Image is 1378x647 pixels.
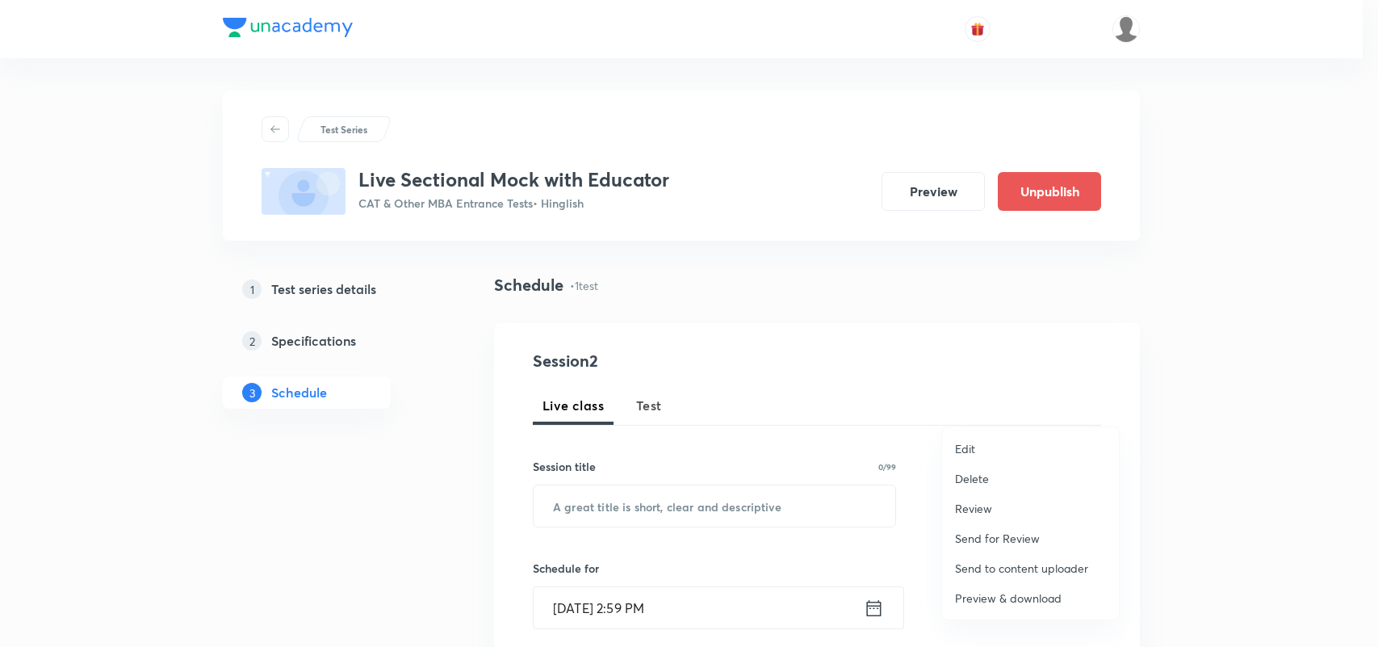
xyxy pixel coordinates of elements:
[955,470,989,487] p: Delete
[955,530,1040,547] p: Send for Review
[955,590,1062,607] p: Preview & download
[955,560,1088,577] p: Send to content uploader
[955,500,992,517] p: Review
[955,440,975,457] p: Edit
